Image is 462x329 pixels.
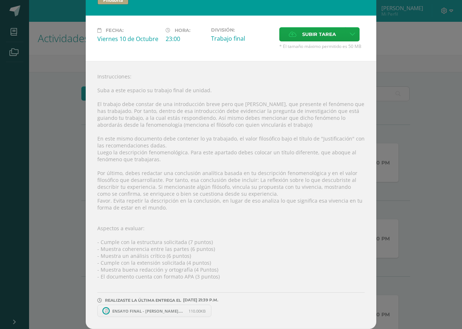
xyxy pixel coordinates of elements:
div: Viernes 10 de Octubre [97,35,160,43]
div: Instrucciones: Suba a este espacio su trabajo final de unidad. El trabajo debe constar de una int... [86,61,376,329]
label: División: [211,27,273,33]
span: ENSAYO FINAL - [PERSON_NAME].pdf [109,308,189,314]
div: 23:00 [166,35,205,43]
span: 110.00KB [189,308,206,314]
span: REALIZASTE LA ÚLTIMA ENTREGA EL [105,298,181,303]
div: Trabajo final [211,34,273,42]
span: * El tamaño máximo permitido es 50 MB [279,43,365,49]
span: Subir tarea [302,28,336,41]
span: Hora: [175,28,190,33]
span: Fecha: [106,28,123,33]
a: ENSAYO FINAL - [PERSON_NAME].pdf 110.00KB [97,305,211,317]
